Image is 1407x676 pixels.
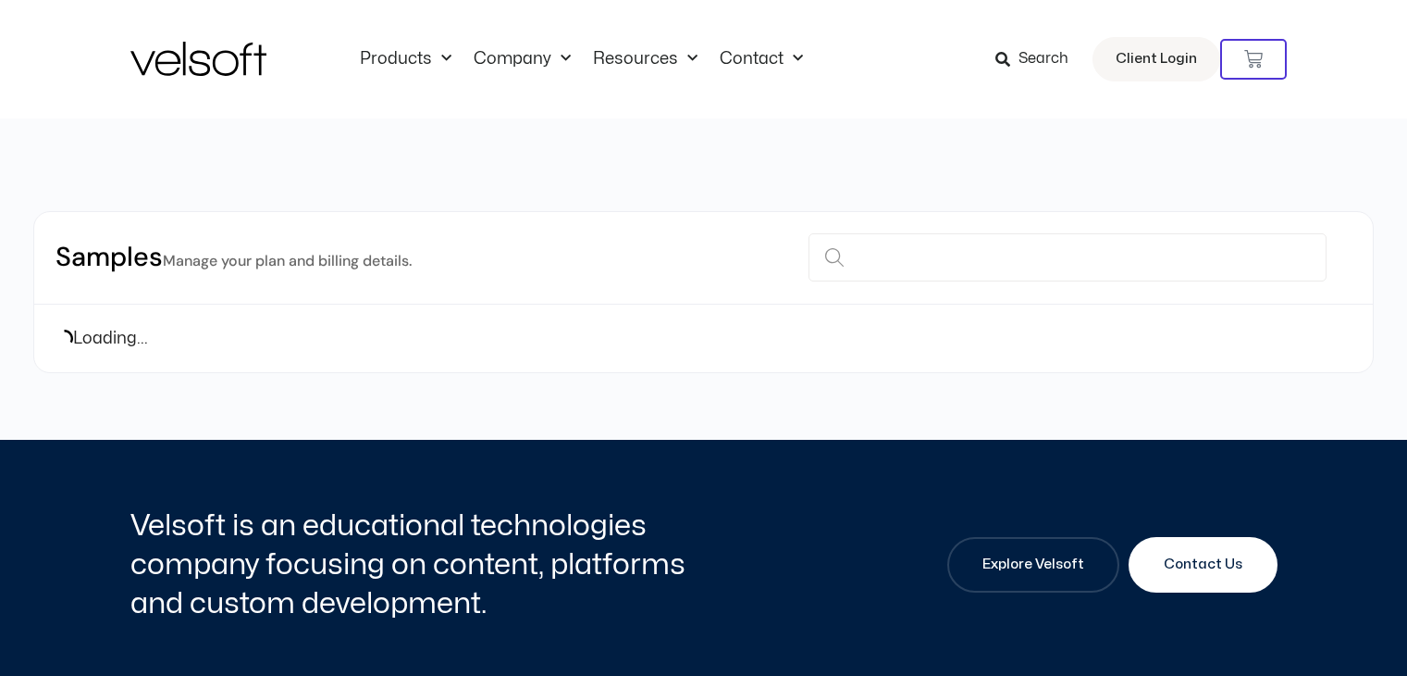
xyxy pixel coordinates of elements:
[995,44,1081,75] a: Search
[582,49,709,69] a: ResourcesMenu Toggle
[1164,554,1242,576] span: Contact Us
[1116,47,1197,71] span: Client Login
[1018,47,1068,71] span: Search
[56,240,412,276] h2: Samples
[130,507,699,622] h2: Velsoft is an educational technologies company focusing on content, platforms and custom developm...
[1129,537,1277,593] a: Contact Us
[982,554,1084,576] span: Explore Velsoft
[73,326,148,351] span: Loading...
[130,42,266,76] img: Velsoft Training Materials
[349,49,463,69] a: ProductsMenu Toggle
[1092,37,1220,81] a: Client Login
[463,49,582,69] a: CompanyMenu Toggle
[709,49,814,69] a: ContactMenu Toggle
[163,251,412,270] small: Manage your plan and billing details.
[947,537,1119,593] a: Explore Velsoft
[349,49,814,69] nav: Menu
